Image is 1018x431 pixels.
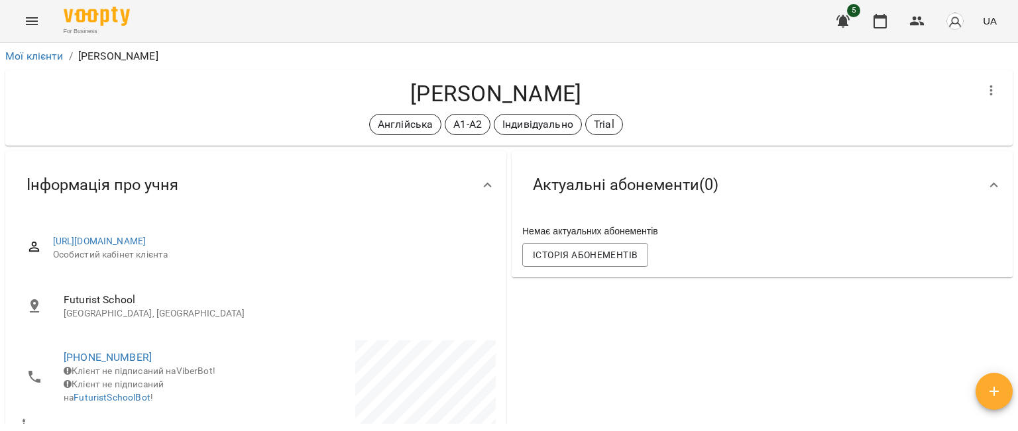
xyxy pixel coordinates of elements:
[369,114,441,135] div: Англійська
[64,351,152,363] a: [PHONE_NUMBER]
[78,48,158,64] p: [PERSON_NAME]
[53,248,485,262] span: Особистий кабінет клієнта
[5,50,64,62] a: Мої клієнти
[502,117,573,132] p: Індивідуально
[53,236,146,246] a: [URL][DOMAIN_NAME]
[585,114,623,135] div: Trial
[27,175,178,195] span: Інформація про учня
[494,114,582,135] div: Індивідуально
[520,222,1005,240] div: Немає актуальних абонементів
[5,151,506,219] div: Інформація про учня
[69,48,73,64] li: /
[533,175,718,195] span: Актуальні абонементи ( 0 )
[445,114,490,135] div: А1-А2
[74,392,150,403] a: FuturistSchoolBot
[16,5,48,37] button: Menu
[533,247,638,263] span: Історія абонементів
[453,117,482,132] p: А1-А2
[64,292,485,308] span: Futurist School
[16,80,976,107] h4: [PERSON_NAME]
[378,117,433,132] p: Англійська
[64,307,485,320] p: [GEOGRAPHIC_DATA], [GEOGRAPHIC_DATA]
[847,4,860,17] span: 5
[64,379,164,403] span: Клієнт не підписаний на !
[5,48,1013,64] nav: breadcrumb
[522,243,648,267] button: Історія абонементів
[946,12,964,30] img: avatar_s.png
[64,7,130,26] img: Voopty Logo
[978,9,1002,33] button: UA
[64,365,215,376] span: Клієнт не підписаний на ViberBot!
[64,27,130,36] span: For Business
[983,14,997,28] span: UA
[512,151,1013,219] div: Актуальні абонементи(0)
[594,117,614,132] p: Trial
